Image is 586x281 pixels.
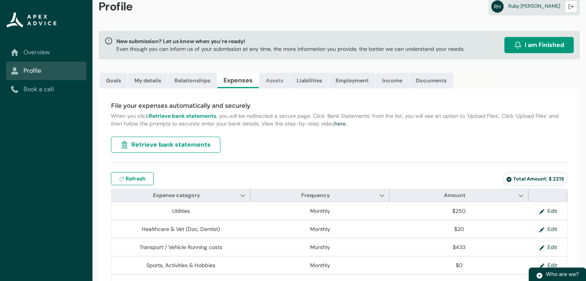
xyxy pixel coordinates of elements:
[131,140,211,149] span: Retrieve bank statements
[533,241,563,253] button: Edit
[536,272,543,279] img: play.svg
[111,112,568,127] p: When you click , you will be redirected a secure page. Click ‘Bank Statements’ from the list, you...
[514,41,522,49] img: alarm.svg
[217,73,259,88] a: Expenses
[116,37,465,45] span: New submission? Let us know when you’re ready!
[168,73,217,88] a: Relationships
[452,207,466,214] lightning-formatted-number: $250
[310,262,330,269] lightning-base-formatted-text: Monthly
[533,205,563,217] button: Edit
[409,73,453,88] a: Documents
[111,137,220,153] button: Retrieve bank statements
[503,172,568,186] lightning-badge: Total Amount
[506,176,564,182] span: Total Amount: $ 2215
[504,37,574,53] button: I am Finished
[128,73,168,88] a: My details
[290,73,329,88] a: Liabilities
[100,73,128,88] a: Goals
[456,262,463,269] lightning-formatted-number: $0
[126,175,146,182] span: Refresh
[533,223,563,235] button: Edit
[525,40,564,50] span: I am Finished
[565,0,577,13] button: Logout
[11,85,82,94] a: Book a call
[172,207,190,214] lightning-base-formatted-text: Utilities
[116,45,465,53] p: Even though you can inform us of your submission at any time, the more information you provide, t...
[111,101,568,110] h4: File your expenses automatically and securely
[334,120,347,127] a: here.
[149,112,216,119] strong: Retrieve bank statements
[310,207,330,214] lightning-base-formatted-text: Monthly
[139,244,222,251] lightning-base-formatted-text: Transport / Vehicle Running costs
[121,141,128,149] img: landmark.svg
[310,244,330,251] lightning-base-formatted-text: Monthly
[111,172,154,185] button: Refresh
[454,226,464,232] lightning-formatted-number: $20
[142,226,220,232] lightning-base-formatted-text: Healthcare & Vet (Doc, Dentist)
[146,262,215,269] lightning-base-formatted-text: Sports, Activities & Hobbies
[329,73,375,88] a: Employment
[6,43,86,99] nav: Sub page
[11,66,82,75] a: Profile
[546,271,579,278] span: Who are we?
[376,73,409,88] a: Income
[259,73,290,88] a: Assets
[11,48,82,57] a: Overview
[453,244,465,251] lightning-formatted-number: $433
[533,259,563,271] button: Edit
[508,3,560,9] span: Ruby [PERSON_NAME]
[491,0,504,13] abbr: RH
[310,226,330,232] lightning-base-formatted-text: Monthly
[6,12,57,28] img: Apex Advice Group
